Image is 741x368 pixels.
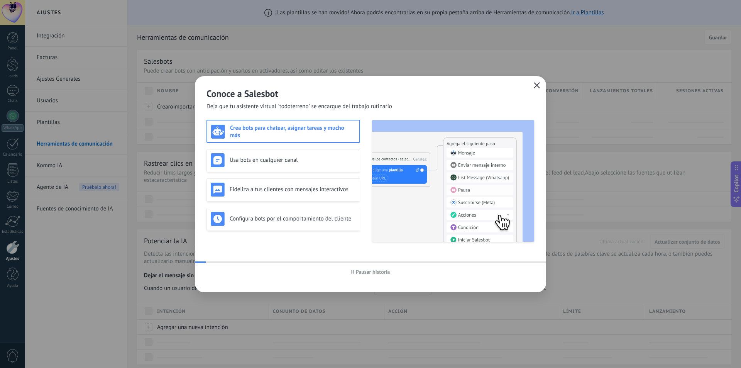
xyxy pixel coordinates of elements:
h3: Usa bots en cualquier canal [230,156,356,164]
span: Pausar historia [356,269,390,275]
span: Deja que tu asistente virtual "todoterreno" se encargue del trabajo rutinario [206,103,392,110]
h2: Conoce a Salesbot [206,88,535,100]
h3: Fideliza a tus clientes con mensajes interactivos [230,186,356,193]
h3: Crea bots para chatear, asignar tareas y mucho más [230,124,355,139]
button: Pausar historia [348,266,394,278]
h3: Configura bots por el comportamiento del cliente [230,215,356,222]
